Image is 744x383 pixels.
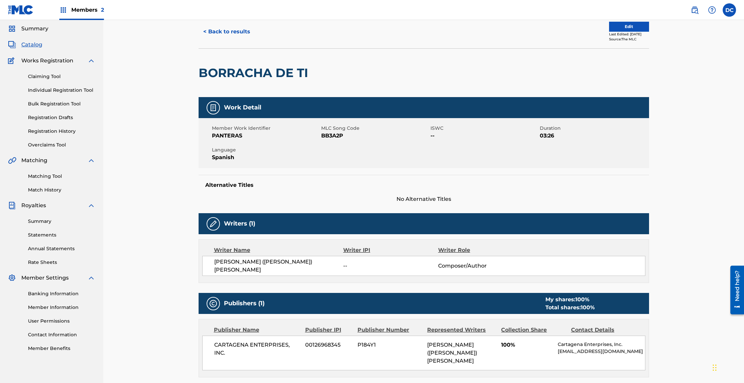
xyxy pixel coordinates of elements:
span: -- [430,132,538,140]
span: 100 % [575,296,589,303]
a: Individual Registration Tool [28,87,95,94]
a: Contact Information [28,331,95,338]
img: Royalties [8,202,16,210]
span: Matching [21,156,47,164]
img: Works Registration [8,57,17,65]
a: Rate Sheets [28,259,95,266]
div: Writer Name [214,246,344,254]
a: Matching Tool [28,173,95,180]
a: Summary [28,218,95,225]
p: Cartagena Enterprises, Inc. [558,341,645,348]
img: search [691,6,699,14]
div: Publisher Name [214,326,300,334]
a: Match History [28,186,95,194]
div: Source: The MLC [609,37,649,42]
span: Composer/Author [438,262,524,270]
span: Summary [21,25,48,33]
h5: Work Detail [224,104,261,111]
span: 100% [501,341,553,349]
div: Total shares: [545,304,595,312]
img: Matching [8,156,16,164]
span: Spanish [212,153,320,161]
a: Bulk Registration Tool [28,100,95,107]
button: Edit [609,22,649,32]
span: Works Registration [21,57,73,65]
span: Member Settings [21,274,69,282]
span: Members [71,6,104,14]
h5: Publishers (1) [224,300,265,307]
img: Work Detail [209,104,217,112]
a: Public Search [688,3,701,17]
div: Last Edited: [DATE] [609,32,649,37]
a: Member Benefits [28,345,95,352]
span: CARTAGENA ENTERPRISES, INC. [214,341,301,357]
img: expand [87,156,95,164]
a: Registration Drafts [28,114,95,121]
button: < Back to results [199,23,255,40]
span: 00126968345 [305,341,353,349]
div: Collection Share [501,326,566,334]
span: 03:26 [540,132,647,140]
span: P184Y1 [358,341,422,349]
a: CatalogCatalog [8,41,42,49]
span: Language [212,146,320,153]
a: User Permissions [28,318,95,325]
div: Help [705,3,719,17]
span: Catalog [21,41,42,49]
a: SummarySummary [8,25,48,33]
span: -- [343,262,438,270]
img: expand [87,202,95,210]
div: Contact Details [571,326,636,334]
h5: Alternative Titles [205,182,642,188]
span: Member Work Identifier [212,125,320,132]
span: No Alternative Titles [199,195,649,203]
img: Catalog [8,41,16,49]
span: PANTERAS [212,132,320,140]
span: MLC Song Code [321,125,429,132]
img: expand [87,57,95,65]
iframe: Resource Center [725,263,744,317]
div: Drag [713,358,717,378]
div: Represented Writers [427,326,496,334]
img: Publishers [209,300,217,308]
img: expand [87,274,95,282]
img: MLC Logo [8,5,34,15]
img: Summary [8,25,16,33]
span: BB3A2P [321,132,429,140]
a: Claiming Tool [28,73,95,80]
img: help [708,6,716,14]
span: ISWC [430,125,538,132]
span: 2 [101,7,104,13]
div: Writer Role [438,246,524,254]
div: My shares: [545,296,595,304]
a: Registration History [28,128,95,135]
a: Banking Information [28,290,95,297]
a: Overclaims Tool [28,141,95,148]
a: Annual Statements [28,245,95,252]
span: Royalties [21,202,46,210]
h5: Writers (1) [224,220,255,228]
div: Writer IPI [343,246,438,254]
span: [PERSON_NAME] ([PERSON_NAME]) [PERSON_NAME] [427,342,477,364]
img: Member Settings [8,274,16,282]
div: Publisher Number [358,326,422,334]
a: Statements [28,232,95,239]
div: User Menu [723,3,736,17]
img: Top Rightsholders [59,6,67,14]
img: Writers [209,220,217,228]
h2: BORRACHA DE TI [199,65,312,80]
a: Member Information [28,304,95,311]
iframe: Chat Widget [711,351,744,383]
span: 100 % [581,304,595,311]
span: [PERSON_NAME] ([PERSON_NAME]) [PERSON_NAME] [214,258,344,274]
div: Publisher IPI [305,326,353,334]
span: Duration [540,125,647,132]
p: [EMAIL_ADDRESS][DOMAIN_NAME] [558,348,645,355]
